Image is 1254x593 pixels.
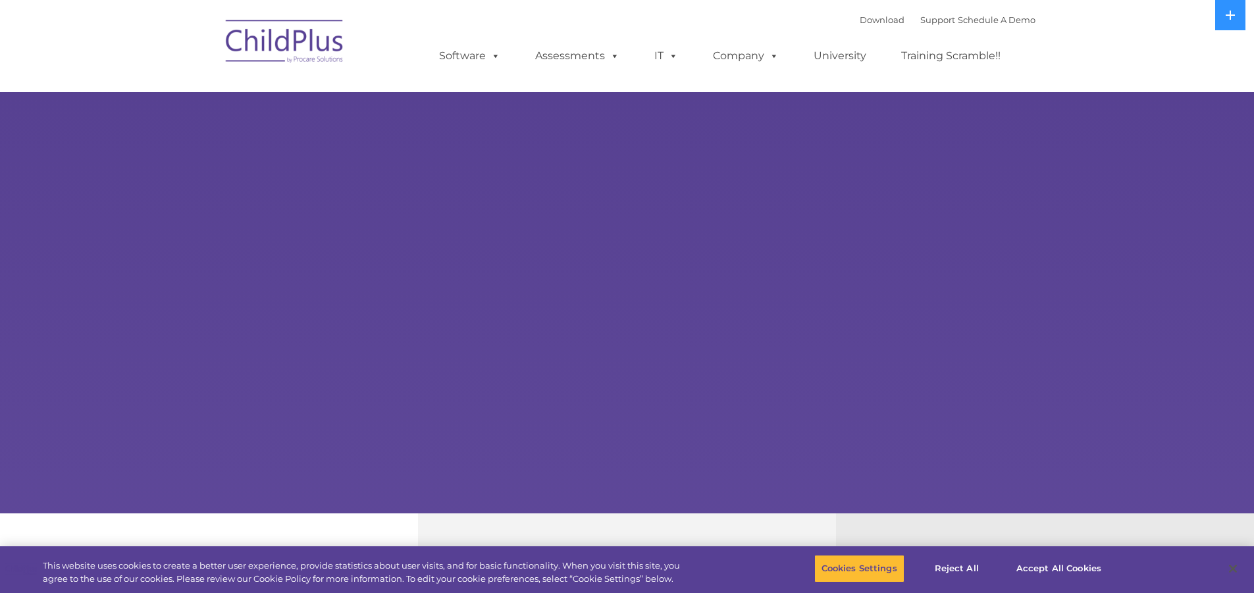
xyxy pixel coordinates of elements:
button: Accept All Cookies [1009,555,1109,582]
a: Company [700,43,792,69]
img: ChildPlus by Procare Solutions [219,11,351,76]
button: Close [1218,554,1247,583]
a: University [800,43,879,69]
a: Support [920,14,955,25]
a: Download [860,14,904,25]
a: IT [641,43,691,69]
a: Schedule A Demo [958,14,1035,25]
button: Cookies Settings [814,555,904,582]
button: Reject All [916,555,998,582]
a: Assessments [522,43,633,69]
div: This website uses cookies to create a better user experience, provide statistics about user visit... [43,559,690,585]
font: | [860,14,1035,25]
a: Training Scramble!! [888,43,1014,69]
a: Software [426,43,513,69]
